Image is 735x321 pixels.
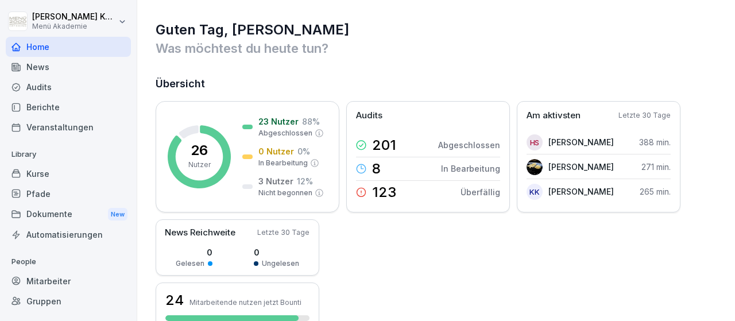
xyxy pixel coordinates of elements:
img: wwvw6p51j0hspjxtk4xras49.png [527,159,543,175]
p: 8 [372,162,381,176]
a: DokumenteNew [6,204,131,225]
p: In Bearbeitung [258,158,308,168]
p: 3 Nutzer [258,175,293,187]
p: Library [6,145,131,164]
p: Nutzer [188,160,211,170]
p: 201 [372,138,396,152]
h1: Guten Tag, [PERSON_NAME] [156,21,718,39]
p: 0 % [297,145,310,157]
p: Abgeschlossen [438,139,500,151]
a: Pfade [6,184,131,204]
p: 0 [254,246,299,258]
p: 23 Nutzer [258,115,299,127]
h3: 24 [165,291,184,310]
a: Audits [6,77,131,97]
p: 271 min. [641,161,671,173]
p: [PERSON_NAME] [548,161,614,173]
a: News [6,57,131,77]
p: Audits [356,109,382,122]
p: Mitarbeitende nutzen jetzt Bounti [189,298,301,307]
p: Abgeschlossen [258,128,312,138]
p: [PERSON_NAME] [548,136,614,148]
p: Menü Akademie [32,22,116,30]
div: HS [527,134,543,150]
div: New [108,208,127,221]
p: [PERSON_NAME] Knopf [32,12,116,22]
p: In Bearbeitung [441,163,500,175]
a: Gruppen [6,291,131,311]
a: Kurse [6,164,131,184]
a: Mitarbeiter [6,271,131,291]
p: 0 Nutzer [258,145,294,157]
p: People [6,253,131,271]
a: Veranstaltungen [6,117,131,137]
div: Dokumente [6,204,131,225]
p: Überfällig [461,186,500,198]
p: Gelesen [176,258,204,269]
p: [PERSON_NAME] [548,185,614,198]
a: Automatisierungen [6,225,131,245]
p: 88 % [302,115,320,127]
p: 26 [191,144,208,157]
p: Am aktivsten [527,109,581,122]
p: News Reichweite [165,226,235,239]
p: Letzte 30 Tage [618,110,671,121]
div: KK [527,184,543,200]
p: 0 [176,246,212,258]
h2: Übersicht [156,76,718,92]
p: Nicht begonnen [258,188,312,198]
p: 123 [372,185,396,199]
p: 12 % [297,175,313,187]
p: Letzte 30 Tage [257,227,310,238]
p: 265 min. [640,185,671,198]
a: Berichte [6,97,131,117]
p: Ungelesen [262,258,299,269]
p: Was möchtest du heute tun? [156,39,718,57]
p: 388 min. [639,136,671,148]
a: Home [6,37,131,57]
